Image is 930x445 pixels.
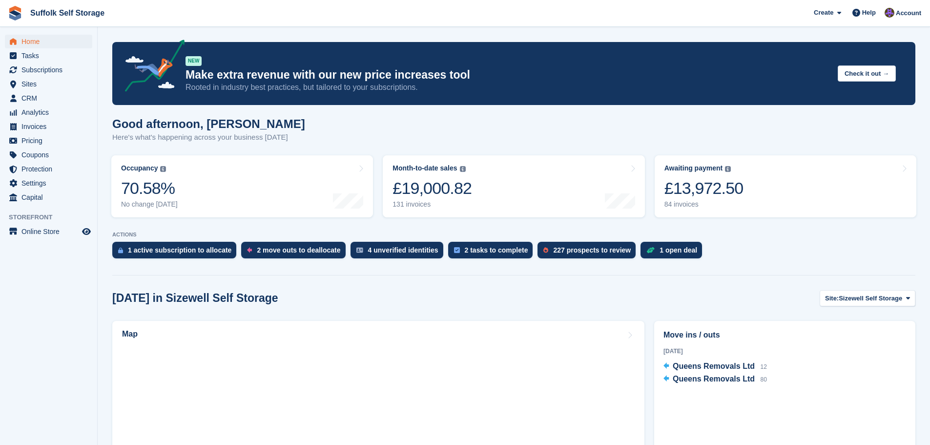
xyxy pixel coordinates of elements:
h1: Good afternoon, [PERSON_NAME] [112,117,305,130]
div: £13,972.50 [664,178,744,198]
span: Coupons [21,148,80,162]
img: task-75834270c22a3079a89374b754ae025e5fb1db73e45f91037f5363f120a921f8.svg [454,247,460,253]
a: 227 prospects to review [537,242,641,263]
span: Help [862,8,876,18]
span: Settings [21,176,80,190]
p: ACTIONS [112,232,915,238]
a: menu [5,162,92,176]
span: Account [896,8,921,18]
a: Queens Removals Ltd 80 [663,373,767,386]
div: 131 invoices [393,200,472,209]
div: [DATE] [663,347,906,356]
a: menu [5,91,92,105]
div: 2 move outs to deallocate [257,246,340,254]
span: Storefront [9,212,97,222]
span: Protection [21,162,80,176]
h2: Map [122,330,138,339]
span: 80 [760,376,766,383]
img: move_outs_to_deallocate_icon-f764333ba52eb49d3ac5e1228854f67142a1ed5810a6f6cc68b1a99e826820c5.svg [247,247,252,253]
div: 4 unverified identities [368,246,438,254]
div: 1 open deal [660,246,697,254]
a: Awaiting payment £13,972.50 84 invoices [655,155,916,217]
span: Subscriptions [21,63,80,77]
img: icon-info-grey-7440780725fd019a000dd9b08b2336e03edf1995a4989e88bcd33f0948082b44.svg [460,166,466,172]
p: Rooted in industry best practices, but tailored to your subscriptions. [186,82,830,93]
a: menu [5,134,92,148]
span: Tasks [21,49,80,63]
div: Occupancy [121,164,158,172]
span: CRM [21,91,80,105]
a: Preview store [81,226,92,237]
img: Emma [885,8,894,18]
span: Analytics [21,106,80,119]
a: Month-to-date sales £19,000.82 131 invoices [383,155,644,217]
div: £19,000.82 [393,178,472,198]
a: menu [5,35,92,48]
a: 2 tasks to complete [448,242,538,263]
img: icon-info-grey-7440780725fd019a000dd9b08b2336e03edf1995a4989e88bcd33f0948082b44.svg [160,166,166,172]
img: stora-icon-8386f47178a22dfd0bd8f6a31ec36ba5ce8667c1dd55bd0f319d3a0aa187defe.svg [8,6,22,21]
a: 2 move outs to deallocate [241,242,350,263]
span: Queens Removals Ltd [673,375,755,383]
span: Create [814,8,833,18]
span: 12 [760,363,766,370]
button: Check it out → [838,65,896,82]
a: menu [5,106,92,119]
a: 1 active subscription to allocate [112,242,241,263]
h2: [DATE] in Sizewell Self Storage [112,292,278,305]
img: active_subscription_to_allocate_icon-d502201f5373d7db506a760aba3b589e785aa758c864c3986d89f69b8ff3... [118,247,123,254]
p: Make extra revenue with our new price increases tool [186,68,830,82]
span: Online Store [21,225,80,238]
span: Home [21,35,80,48]
a: menu [5,225,92,238]
div: Month-to-date sales [393,164,457,172]
a: 1 open deal [641,242,707,263]
a: menu [5,191,92,204]
a: 4 unverified identities [351,242,448,263]
div: 1 active subscription to allocate [128,246,231,254]
a: menu [5,77,92,91]
img: verify_identity-adf6edd0f0f0b5bbfe63781bf79b02c33cf7c696d77639b501bdc392416b5a36.svg [356,247,363,253]
div: 84 invoices [664,200,744,209]
span: Pricing [21,134,80,148]
h2: Move ins / outs [663,329,906,341]
div: 227 prospects to review [553,246,631,254]
span: Queens Removals Ltd [673,362,755,370]
span: Site: [825,294,839,303]
a: menu [5,49,92,63]
a: Queens Removals Ltd 12 [663,360,767,373]
div: No change [DATE] [121,200,178,209]
a: Suffolk Self Storage [26,5,108,21]
div: 70.58% [121,178,178,198]
span: Capital [21,191,80,204]
a: menu [5,120,92,133]
div: Awaiting payment [664,164,723,172]
a: menu [5,148,92,162]
button: Site: Sizewell Self Storage [820,290,915,306]
img: deal-1b604bf984904fb50ccaf53a9ad4b4a5d6e5aea283cecdc64d6e3604feb123c2.svg [646,247,655,254]
img: icon-info-grey-7440780725fd019a000dd9b08b2336e03edf1995a4989e88bcd33f0948082b44.svg [725,166,731,172]
a: menu [5,63,92,77]
div: NEW [186,56,202,66]
img: price-adjustments-announcement-icon-8257ccfd72463d97f412b2fc003d46551f7dbcb40ab6d574587a9cd5c0d94... [117,40,185,95]
a: menu [5,176,92,190]
div: 2 tasks to complete [465,246,528,254]
p: Here's what's happening across your business [DATE] [112,132,305,143]
span: Sizewell Self Storage [839,294,902,303]
img: prospect-51fa495bee0391a8d652442698ab0144808aea92771e9ea1ae160a38d050c398.svg [543,247,548,253]
span: Sites [21,77,80,91]
span: Invoices [21,120,80,133]
a: Occupancy 70.58% No change [DATE] [111,155,373,217]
